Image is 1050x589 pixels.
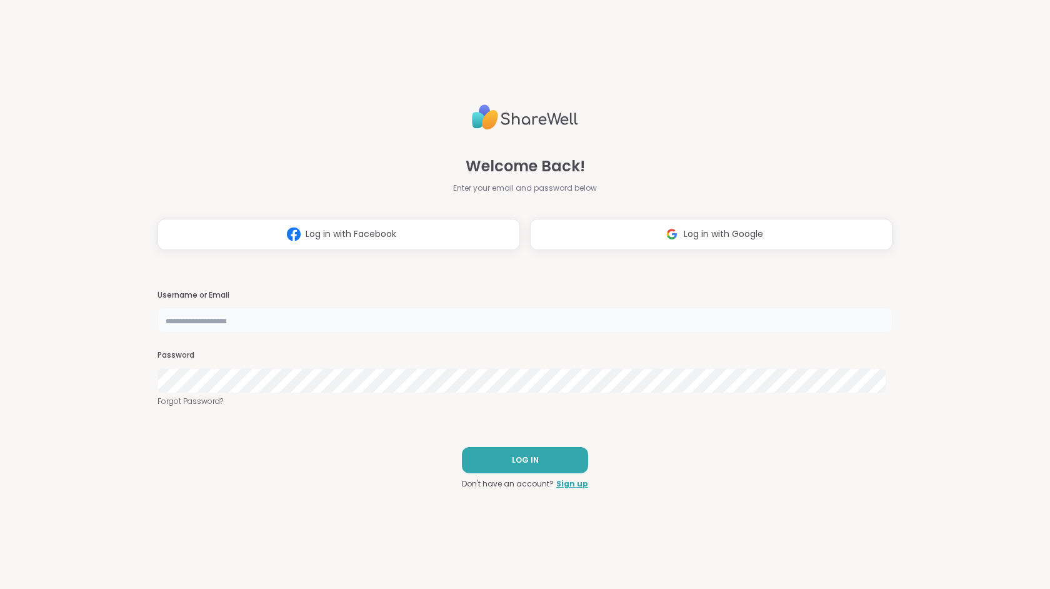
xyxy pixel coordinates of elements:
[472,99,578,135] img: ShareWell Logo
[157,350,892,361] h3: Password
[462,447,588,473] button: LOG IN
[157,290,892,301] h3: Username or Email
[466,155,585,178] span: Welcome Back!
[157,219,520,250] button: Log in with Facebook
[684,228,763,241] span: Log in with Google
[453,183,597,194] span: Enter your email and password below
[282,223,306,246] img: ShareWell Logomark
[556,478,588,490] a: Sign up
[530,219,892,250] button: Log in with Google
[462,478,554,490] span: Don't have an account?
[306,228,396,241] span: Log in with Facebook
[157,396,892,407] a: Forgot Password?
[512,455,539,466] span: LOG IN
[660,223,684,246] img: ShareWell Logomark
